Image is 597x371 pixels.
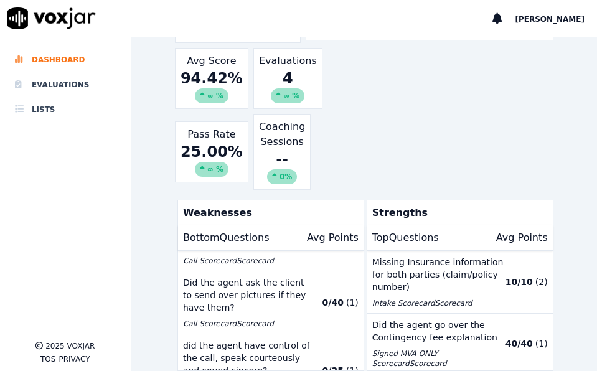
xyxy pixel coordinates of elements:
div: 0% [267,169,297,184]
div: ∞ % [195,162,228,177]
p: 10 / 10 [505,276,533,288]
p: Signed MVA ONLY Scorecard Scorecard [372,349,504,369]
div: Pass Rate [175,121,248,182]
p: Top Questions [372,230,439,245]
div: ∞ % [271,88,304,103]
div: -- [259,149,305,184]
div: Evaluations [253,48,322,109]
button: [PERSON_NAME] [515,11,597,26]
p: Did the agent ask the client to send over pictures if they have them? [183,276,314,314]
button: Missing Insurance information for both parties (claim/policy number) Intake ScorecardScorecard 10... [367,251,553,314]
p: Strengths [367,200,548,225]
a: Evaluations [15,72,116,97]
a: Dashboard [15,47,116,72]
p: Did the agent go over the Contingency fee explanation [372,319,504,344]
div: 94.42 % [181,68,243,103]
p: ( 1 ) [535,337,548,350]
p: 2025 Voxjar [45,341,95,351]
p: ( 2 ) [535,276,548,288]
p: ( 1 ) [346,296,359,309]
p: Call Scorecard Scorecard [183,319,314,329]
div: 25.00 % [181,142,243,177]
a: Lists [15,97,116,122]
p: Intake Scorecard Scorecard [372,298,504,308]
p: Weaknesses [178,200,359,225]
p: Missing Insurance information for both parties (claim/policy number) [372,256,504,293]
p: 40 / 40 [505,337,533,350]
span: [PERSON_NAME] [515,15,585,24]
div: 4 [259,68,317,103]
p: Call Scorecard Scorecard [183,256,314,266]
p: Avg Points [496,230,548,245]
div: ∞ % [195,88,228,103]
button: TOS [40,354,55,364]
div: Avg Score [175,48,248,109]
p: 0 / 40 [322,296,344,309]
div: Coaching Sessions [253,114,311,190]
p: Avg Points [307,230,359,245]
button: Privacy [59,354,90,364]
button: Did the agent ask the client to send over pictures if they have them? Call ScorecardScorecard 0/4... [178,271,364,334]
img: voxjar logo [7,7,96,29]
p: Bottom Questions [183,230,270,245]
